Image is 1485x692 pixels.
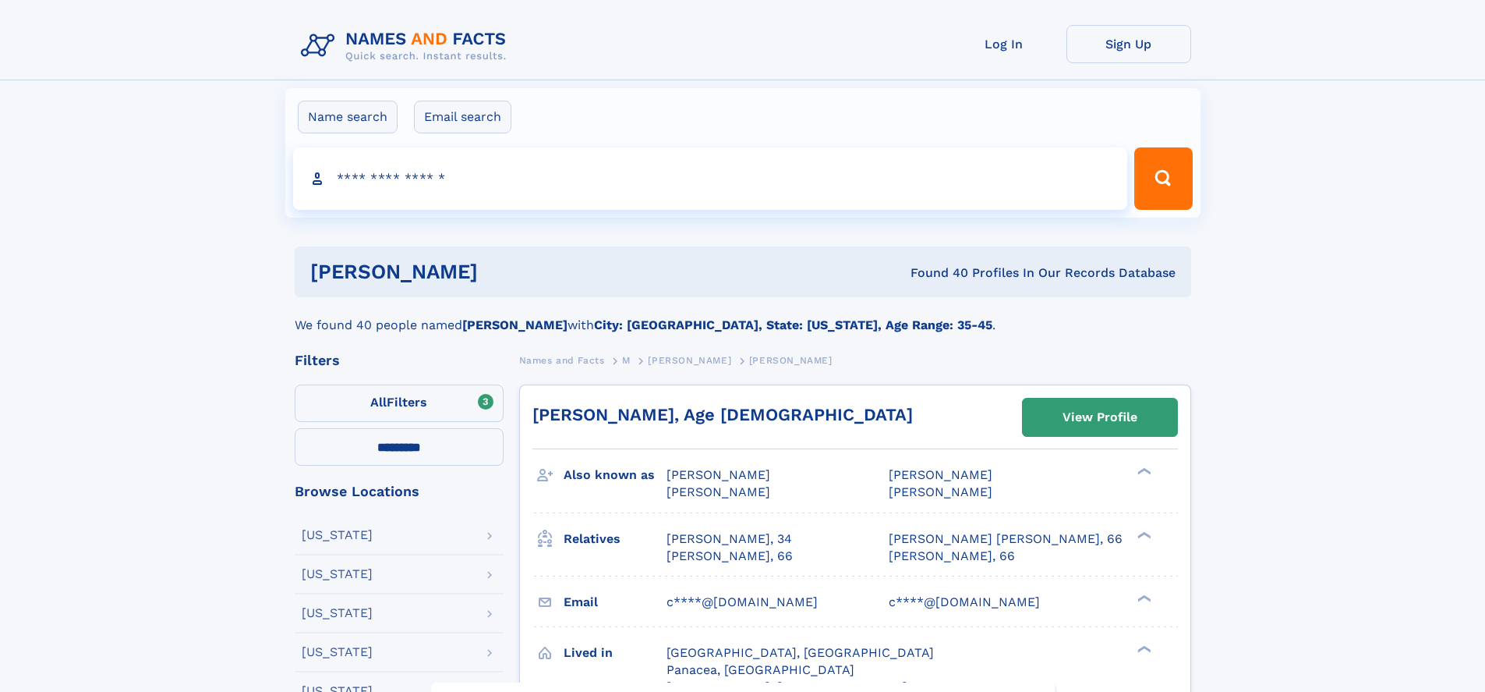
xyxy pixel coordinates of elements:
[532,405,913,424] a: [PERSON_NAME], Age [DEMOGRAPHIC_DATA]
[889,484,992,499] span: [PERSON_NAME]
[749,355,833,366] span: [PERSON_NAME]
[462,318,567,332] b: [PERSON_NAME]
[564,640,666,666] h3: Lived in
[889,467,992,482] span: [PERSON_NAME]
[666,645,934,660] span: [GEOGRAPHIC_DATA], [GEOGRAPHIC_DATA]
[1133,644,1152,654] div: ❯
[1133,530,1152,540] div: ❯
[1023,399,1177,436] a: View Profile
[648,350,731,370] a: [PERSON_NAME]
[293,147,1128,210] input: search input
[1066,25,1191,63] a: Sign Up
[298,101,398,133] label: Name search
[564,462,666,488] h3: Also known as
[889,531,1123,548] a: [PERSON_NAME] [PERSON_NAME], 66
[694,264,1176,282] div: Found 40 Profiles In Our Records Database
[295,25,519,67] img: Logo Names and Facts
[666,467,770,482] span: [PERSON_NAME]
[564,526,666,552] h3: Relatives
[889,548,1015,565] a: [PERSON_NAME], 66
[295,484,504,499] div: Browse Locations
[519,350,605,370] a: Names and Facts
[295,385,504,422] label: Filters
[302,607,373,619] div: [US_STATE]
[370,395,387,410] span: All
[310,262,695,282] h1: [PERSON_NAME]
[942,25,1066,63] a: Log In
[302,529,373,541] div: [US_STATE]
[622,355,631,366] span: M
[622,350,631,370] a: M
[302,568,373,580] div: [US_STATE]
[1133,467,1152,477] div: ❯
[295,297,1191,335] div: We found 40 people named with .
[666,484,770,499] span: [PERSON_NAME]
[1133,593,1152,603] div: ❯
[302,646,373,658] div: [US_STATE]
[594,318,992,332] b: City: [GEOGRAPHIC_DATA], State: [US_STATE], Age Range: 35-45
[666,662,854,677] span: Panacea, [GEOGRAPHIC_DATA]
[564,589,666,616] h3: Email
[295,353,504,367] div: Filters
[648,355,731,366] span: [PERSON_NAME]
[1062,399,1137,435] div: View Profile
[666,531,792,548] a: [PERSON_NAME], 34
[666,548,793,565] a: [PERSON_NAME], 66
[1134,147,1192,210] button: Search Button
[414,101,511,133] label: Email search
